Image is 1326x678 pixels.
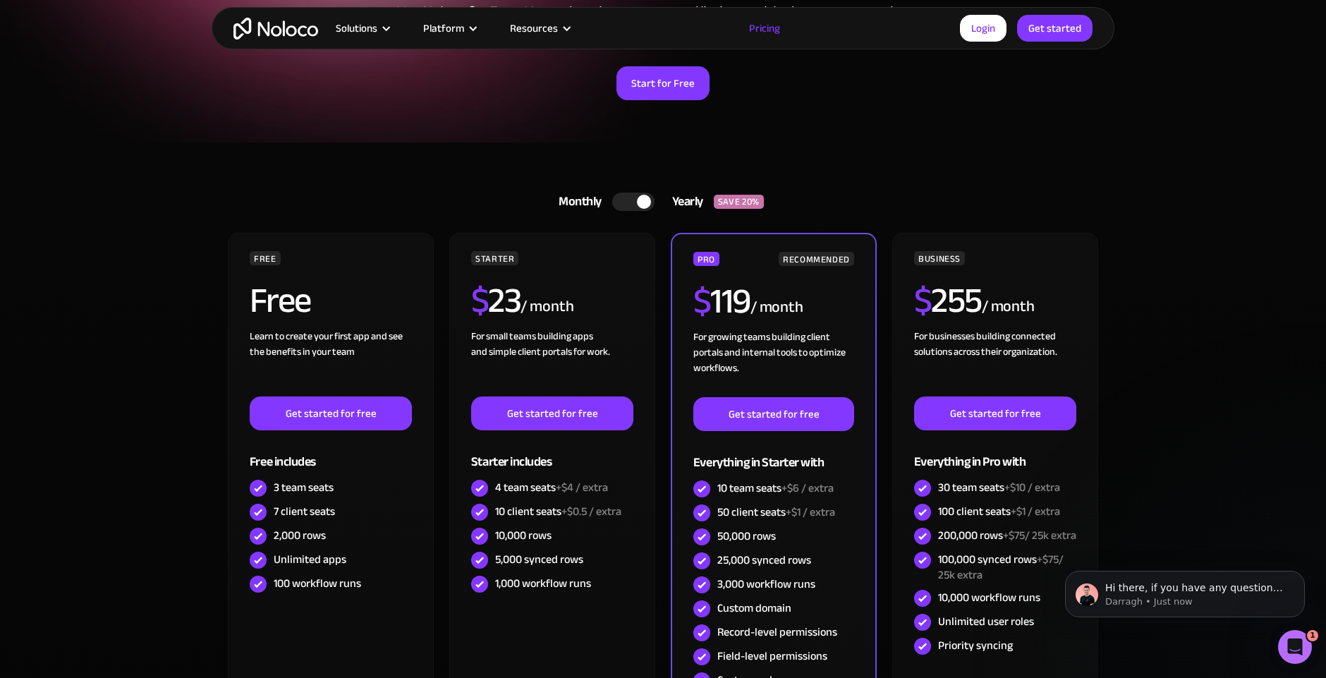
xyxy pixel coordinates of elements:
[423,19,464,37] div: Platform
[561,501,621,522] span: +$0.5 / extra
[406,19,492,37] div: Platform
[914,283,982,318] h2: 255
[521,296,573,318] div: / month
[779,252,854,266] div: RECOMMENDED
[717,648,827,664] div: Field-level permissions
[510,19,558,37] div: Resources
[717,480,834,496] div: 10 team seats
[471,267,489,334] span: $
[693,397,854,431] a: Get started for free
[1011,501,1060,522] span: +$1 / extra
[714,195,764,209] div: SAVE 20%
[693,252,719,266] div: PRO
[914,329,1076,396] div: For businesses building connected solutions across their organization. ‍
[471,396,633,430] a: Get started for free
[938,552,1076,583] div: 100,000 synced rows
[693,431,854,477] div: Everything in Starter with
[495,576,591,591] div: 1,000 workflow runs
[495,528,552,543] div: 10,000 rows
[786,502,835,523] span: +$1 / extra
[938,590,1040,605] div: 10,000 workflow runs
[717,528,776,544] div: 50,000 rows
[914,430,1076,476] div: Everything in Pro with
[274,480,334,495] div: 3 team seats
[250,396,412,430] a: Get started for free
[274,552,346,567] div: Unlimited apps
[1278,630,1312,664] iframe: Intercom live chat
[250,430,412,476] div: Free includes
[982,296,1035,318] div: / month
[471,283,521,318] h2: 23
[495,480,608,495] div: 4 team seats
[693,329,854,397] div: For growing teams building client portals and internal tools to optimize workflows.
[781,478,834,499] span: +$6 / extra
[495,504,621,519] div: 10 client seats
[731,19,798,37] a: Pricing
[1307,630,1318,641] span: 1
[274,528,326,543] div: 2,000 rows
[717,504,835,520] div: 50 client seats
[274,504,335,519] div: 7 client seats
[616,66,710,100] a: Start for Free
[914,396,1076,430] a: Get started for free
[914,267,932,334] span: $
[938,504,1060,519] div: 100 client seats
[938,528,1076,543] div: 200,000 rows
[938,480,1060,495] div: 30 team seats
[1003,525,1076,546] span: +$75/ 25k extra
[492,19,586,37] div: Resources
[717,600,791,616] div: Custom domain
[938,614,1034,629] div: Unlimited user roles
[336,19,377,37] div: Solutions
[960,15,1006,42] a: Login
[318,19,406,37] div: Solutions
[1017,15,1093,42] a: Get started
[693,284,750,319] h2: 119
[1004,477,1060,498] span: +$10 / extra
[250,283,311,318] h2: Free
[250,251,281,265] div: FREE
[556,477,608,498] span: +$4 / extra
[750,296,803,319] div: / month
[250,329,412,396] div: Learn to create your first app and see the benefits in your team ‍
[938,638,1013,653] div: Priority syncing
[233,18,318,40] a: home
[274,576,361,591] div: 100 workflow runs
[471,430,633,476] div: Starter includes
[471,251,518,265] div: STARTER
[717,552,811,568] div: 25,000 synced rows
[541,191,612,212] div: Monthly
[495,552,583,567] div: 5,000 synced rows
[1044,541,1326,640] iframe: Intercom notifications message
[938,549,1064,586] span: +$75/ 25k extra
[914,251,965,265] div: BUSINESS
[717,624,837,640] div: Record-level permissions
[471,329,633,396] div: For small teams building apps and simple client portals for work. ‍
[717,576,815,592] div: 3,000 workflow runs
[693,268,711,334] span: $
[655,191,714,212] div: Yearly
